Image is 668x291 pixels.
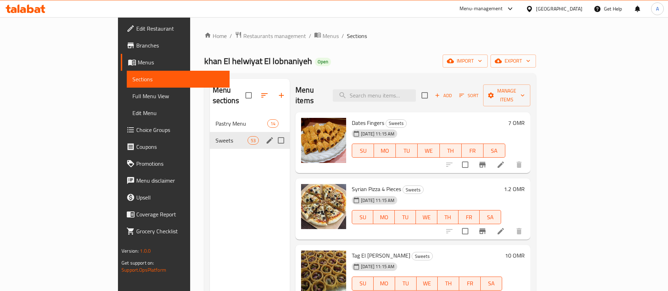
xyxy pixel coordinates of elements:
[462,278,478,289] span: FR
[459,277,481,291] button: FR
[373,210,394,224] button: MO
[121,258,154,267] span: Get support on:
[241,88,256,103] span: Select all sections
[486,146,502,156] span: SA
[309,32,311,40] li: /
[216,136,248,145] span: Sweets
[315,59,331,65] span: Open
[483,144,505,158] button: SA
[121,138,230,155] a: Coupons
[121,206,230,223] a: Coverage Report
[417,277,438,291] button: WE
[458,224,473,239] span: Select to update
[419,212,434,222] span: WE
[121,246,139,255] span: Version:
[210,112,290,152] nav: Menu sections
[121,20,230,37] a: Edit Restaurant
[497,227,505,235] a: Edit menu item
[441,278,456,289] span: TH
[432,90,455,101] button: Add
[440,144,462,158] button: TH
[333,89,416,102] input: search
[437,210,458,224] button: TH
[374,277,395,291] button: MO
[536,5,582,13] div: [GEOGRAPHIC_DATA]
[132,75,224,83] span: Sections
[121,121,230,138] a: Choice Groups
[474,223,491,240] button: Branch-specific-item
[460,5,503,13] div: Menu-management
[121,189,230,206] a: Upsell
[132,92,224,100] span: Full Menu View
[434,91,453,100] span: Add
[416,210,437,224] button: WE
[243,32,306,40] span: Restaurants management
[455,90,483,101] span: Sort items
[323,32,339,40] span: Menus
[464,146,481,156] span: FR
[462,144,483,158] button: FR
[396,144,418,158] button: TU
[204,53,312,69] span: khan El helwiyat El lobnaniyeh
[121,265,166,274] a: Support.OpsPlatform
[355,278,371,289] span: SU
[420,146,437,156] span: WE
[457,90,480,101] button: Sort
[483,84,530,106] button: Manage items
[489,87,525,104] span: Manage items
[136,227,224,235] span: Grocery Checklist
[402,185,424,194] div: Sweets
[482,212,498,222] span: SA
[399,146,415,156] span: TU
[301,118,346,163] img: Dates Fingers
[355,146,371,156] span: SU
[121,172,230,189] a: Menu disclaimer
[358,263,397,270] span: [DATE] 11:15 AM
[132,109,224,117] span: Edit Menu
[504,184,525,194] h6: 1.2 OMR
[121,37,230,54] a: Branches
[432,90,455,101] span: Add item
[264,135,275,146] button: edit
[127,105,230,121] a: Edit Menu
[136,126,224,134] span: Choice Groups
[136,159,224,168] span: Promotions
[386,119,407,128] div: Sweets
[491,55,536,68] button: export
[352,277,374,291] button: SU
[248,137,258,144] span: 53
[342,32,344,40] li: /
[352,184,401,194] span: Syrian Pizza 4 Pieces
[210,132,290,149] div: Sweets53edit
[121,155,230,172] a: Promotions
[352,118,384,128] span: Dates Fingers
[136,210,224,219] span: Coverage Report
[656,5,659,13] span: A
[511,223,527,240] button: delete
[267,119,279,128] div: items
[508,118,525,128] h6: 7 OMR
[497,160,505,169] a: Edit menu item
[301,184,346,229] img: Syrian Pizza 4 Pieces
[377,146,393,156] span: MO
[376,278,392,289] span: MO
[440,212,456,222] span: TH
[505,251,525,260] h6: 10 OMR
[204,31,536,40] nav: breadcrumb
[412,252,432,260] span: Sweets
[216,119,267,128] span: Pastry Menu
[127,71,230,88] a: Sections
[398,212,413,222] span: TU
[417,88,432,103] span: Select section
[358,131,397,137] span: [DATE] 11:15 AM
[355,212,370,222] span: SU
[458,210,480,224] button: FR
[412,252,433,260] div: Sweets
[419,278,435,289] span: WE
[474,156,491,173] button: Branch-specific-item
[273,87,290,104] button: Add section
[398,278,414,289] span: TU
[248,136,259,145] div: items
[127,88,230,105] a: Full Menu View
